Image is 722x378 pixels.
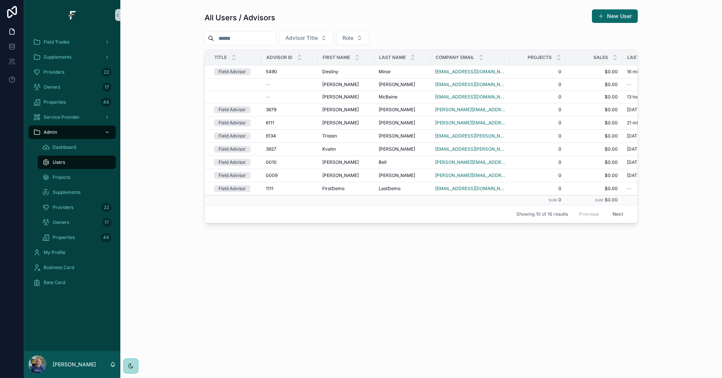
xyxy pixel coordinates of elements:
a: $0.00 [570,133,618,139]
a: Destiny [322,69,370,75]
a: [PERSON_NAME] [379,133,426,139]
a: 3679 [266,107,313,113]
div: Field Advisor [218,133,246,139]
p: 16 minutes ago [627,69,658,75]
span: Advisor ID [266,54,293,60]
a: [EMAIL_ADDRESS][DOMAIN_NAME] [435,94,505,100]
a: [DATE] [627,159,674,165]
span: Properties [53,234,75,240]
a: [PERSON_NAME][EMAIL_ADDRESS][PERSON_NAME][DOMAIN_NAME] [435,107,505,113]
span: Title [214,54,227,60]
a: Properties44 [38,231,116,244]
div: 22 [102,203,111,212]
a: Providers22 [38,201,116,214]
span: FirstDemo [322,186,344,192]
span: 0 [514,133,561,139]
span: Company Email [435,54,474,60]
a: 0 [514,146,561,152]
a: Users [38,156,116,169]
span: Sales [593,54,608,60]
a: 6134 [266,133,313,139]
span: [PERSON_NAME] [322,82,359,88]
span: -- [627,186,631,192]
a: [PERSON_NAME] [322,159,370,165]
a: Service Provider [29,110,116,124]
span: 3679 [266,107,276,113]
span: Business Card [44,265,74,271]
span: Owners [53,219,69,225]
button: Next [607,208,628,220]
span: Minor [379,69,391,75]
p: [DATE] [627,159,642,165]
span: Field Trades [44,39,70,45]
span: [PERSON_NAME] [322,159,359,165]
span: Supplements [53,189,80,195]
span: LastDemo [379,186,400,192]
a: Field Trades [29,35,116,49]
a: 3927 [266,146,313,152]
a: 13 hours ago [627,94,674,100]
span: Owners [44,84,60,90]
a: Properties44 [29,95,116,109]
a: 0 [514,172,561,178]
a: [PERSON_NAME][EMAIL_ADDRESS][PERSON_NAME][DOMAIN_NAME] [435,120,505,126]
a: Tristen [322,133,370,139]
a: [PERSON_NAME] [379,172,426,178]
p: [DATE] [627,172,642,178]
a: Bell [379,159,426,165]
a: [PERSON_NAME][EMAIL_ADDRESS][PERSON_NAME][DOMAIN_NAME] [435,172,505,178]
span: Users [53,159,65,165]
span: [PERSON_NAME] [322,172,359,178]
p: 13 hours ago [627,94,654,100]
a: [EMAIL_ADDRESS][DOMAIN_NAME] [435,186,505,192]
div: 44 [101,98,111,107]
span: 6111 [266,120,274,126]
a: 0 [514,186,561,192]
p: 21 minutes ago [627,120,658,126]
h1: All Users / Advisors [205,12,275,23]
span: My Profile [44,249,65,256]
a: 0 [514,107,561,113]
div: 44 [101,233,111,242]
span: Supplements [44,54,71,60]
a: Business Card [29,261,116,274]
a: [EMAIL_ADDRESS][PERSON_NAME][DOMAIN_NAME] [435,133,505,139]
small: Sum [549,198,557,202]
span: 3927 [266,146,276,152]
span: $0.00 [570,107,618,113]
a: 0 [514,94,561,100]
span: [PERSON_NAME] [322,120,359,126]
span: Rate Card [44,280,65,286]
a: [DATE] [627,146,674,152]
a: LastDemo [379,186,426,192]
span: Last name [379,54,406,60]
a: $0.00 [570,172,618,178]
span: Showing 10 of 16 results [516,211,568,217]
span: [PERSON_NAME] [379,107,415,113]
span: $0.00 [570,120,618,126]
span: 0010 [266,159,277,165]
span: Dashboard [53,144,76,150]
span: -- [266,82,270,88]
button: New User [592,9,638,23]
a: 0 [514,120,561,126]
a: [PERSON_NAME][EMAIL_ADDRESS][DOMAIN_NAME] [435,159,505,165]
span: -- [627,82,631,88]
a: [EMAIL_ADDRESS][DOMAIN_NAME] [435,69,505,75]
span: Destiny [322,69,338,75]
span: [PERSON_NAME] [322,94,359,100]
a: -- [266,82,313,88]
a: [DATE] [627,107,674,113]
a: -- [266,94,313,100]
a: [PERSON_NAME] [322,172,370,178]
a: $0.00 [570,159,618,165]
a: -- [627,82,674,88]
